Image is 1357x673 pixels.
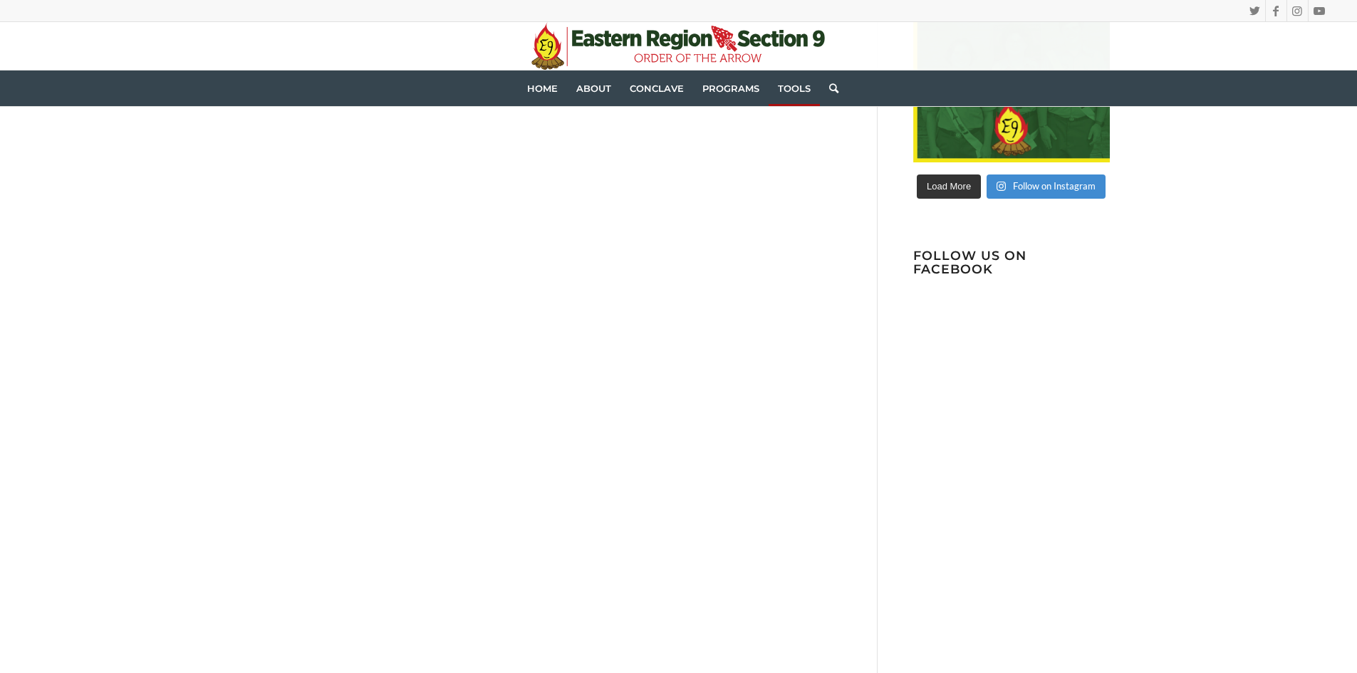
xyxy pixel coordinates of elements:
a: Home [518,71,567,106]
span: Load More [927,181,971,192]
svg: Instagram [997,181,1006,192]
a: Search [820,71,838,106]
span: Follow on Instagram [1013,180,1096,192]
span: About [576,83,611,94]
a: About [567,71,620,106]
span: Programs [702,83,759,94]
a: Tools [769,71,820,106]
h3: Follow us on Facebook [913,249,1110,276]
button: Load More [917,174,981,199]
span: Conclave [630,83,684,94]
a: Programs [693,71,769,106]
span: Tools [778,83,811,94]
span: Home [527,83,558,94]
a: Instagram Follow on Instagram [987,174,1106,199]
iframe: fb:page Facebook Social Plugin [913,281,1269,374]
a: Conclave [620,71,693,106]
